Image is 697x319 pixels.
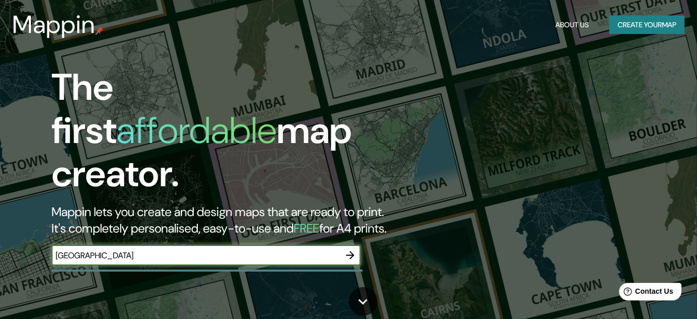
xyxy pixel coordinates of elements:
[52,66,400,204] h1: The first map creator.
[294,220,320,236] h5: FREE
[52,250,340,261] input: Choose your favourite place
[95,27,104,35] img: mappin-pin
[609,15,685,34] button: Create yourmap
[52,204,400,237] h2: Mappin lets you create and design maps that are ready to print. It's completely personalised, eas...
[551,15,593,34] button: About Us
[12,10,95,39] h3: Mappin
[605,279,686,308] iframe: Help widget launcher
[116,107,277,154] h1: affordable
